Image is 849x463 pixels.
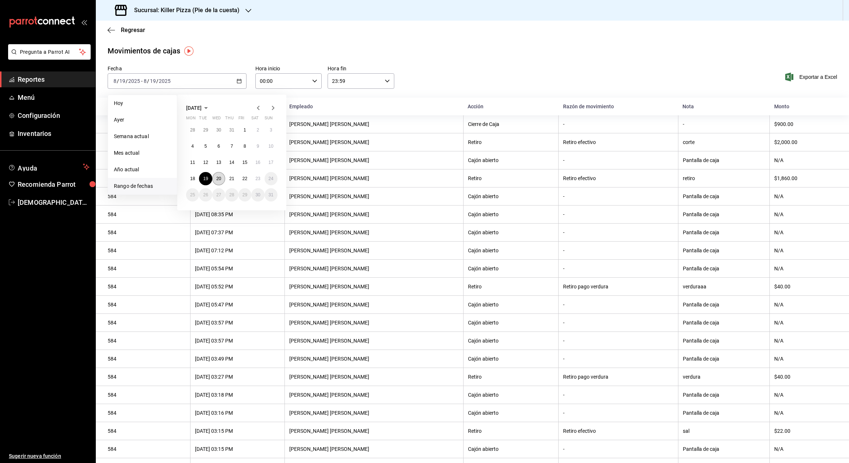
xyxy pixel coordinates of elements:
[269,192,273,197] abbr: August 31, 2025
[212,172,225,185] button: August 20, 2025
[774,428,837,434] div: $22.00
[289,428,459,434] div: [PERSON_NAME] [PERSON_NAME]
[147,78,149,84] span: /
[683,175,765,181] div: retiro
[195,338,280,344] div: [DATE] 03:57 PM
[468,374,554,380] div: Retiro
[141,78,143,84] span: -
[203,176,208,181] abbr: August 19, 2025
[563,266,673,271] div: -
[191,144,194,149] abbr: August 4, 2025
[203,160,208,165] abbr: August 12, 2025
[289,284,459,290] div: [PERSON_NAME] [PERSON_NAME]
[774,121,837,127] div: $900.00
[212,140,225,153] button: August 6, 2025
[186,188,199,201] button: August 25, 2025
[468,211,554,217] div: Cajón abierto
[238,188,251,201] button: August 29, 2025
[9,452,90,460] span: Sugerir nueva función
[108,392,186,398] div: 584
[195,302,280,308] div: [DATE] 05:47 PM
[468,392,554,398] div: Cajón abierto
[774,248,837,253] div: N/A
[683,284,765,290] div: verduraaa
[683,139,765,145] div: corte
[203,127,208,133] abbr: July 29, 2025
[186,123,199,137] button: July 28, 2025
[158,78,171,84] input: ----
[195,374,280,380] div: [DATE] 03:27 PM
[216,127,221,133] abbr: July 30, 2025
[114,166,171,173] span: Año actual
[563,248,673,253] div: -
[683,121,765,127] div: -
[184,46,193,56] img: Tooltip marker
[212,116,221,123] abbr: Wednesday
[114,99,171,107] span: Hoy
[683,157,765,163] div: Pantalla de caja
[255,160,260,165] abbr: August 16, 2025
[328,66,394,71] label: Hora fin
[468,193,554,199] div: Cajón abierto
[195,410,280,416] div: [DATE] 03:16 PM
[468,356,554,362] div: Cajón abierto
[225,140,238,153] button: August 7, 2025
[289,211,459,217] div: [PERSON_NAME] [PERSON_NAME]
[186,104,210,112] button: [DATE]
[563,446,673,452] div: -
[774,356,837,362] div: N/A
[265,156,277,169] button: August 17, 2025
[683,338,765,344] div: Pantalla de caja
[265,140,277,153] button: August 10, 2025
[289,193,459,199] div: [PERSON_NAME] [PERSON_NAME]
[119,78,126,84] input: --
[195,211,280,217] div: [DATE] 08:35 PM
[774,193,837,199] div: N/A
[229,127,234,133] abbr: July 31, 2025
[8,44,91,60] button: Pregunta a Parrot AI
[774,175,837,181] div: $1,860.00
[683,248,765,253] div: Pantalla de caja
[563,374,673,380] div: Retiro pago verdura
[468,320,554,326] div: Cajón abierto
[289,374,459,380] div: [PERSON_NAME] [PERSON_NAME]
[242,160,247,165] abbr: August 15, 2025
[225,172,238,185] button: August 21, 2025
[563,392,673,398] div: -
[143,78,147,84] input: --
[468,175,554,181] div: Retiro
[195,446,280,452] div: [DATE] 03:15 PM
[195,392,280,398] div: [DATE] 03:18 PM
[683,392,765,398] div: Pantalla de caja
[787,73,837,81] span: Exportar a Excel
[108,302,186,308] div: 584
[774,302,837,308] div: N/A
[18,162,80,171] span: Ayuda
[18,111,90,120] span: Configuración
[150,78,156,84] input: --
[289,446,459,452] div: [PERSON_NAME] [PERSON_NAME]
[563,428,673,434] div: Retiro efectivo
[96,98,190,115] th: Corte de caja
[216,160,221,165] abbr: August 13, 2025
[683,211,765,217] div: Pantalla de caja
[128,78,140,84] input: ----
[114,149,171,157] span: Mes actual
[186,105,202,111] span: [DATE]
[269,160,273,165] abbr: August 17, 2025
[770,98,849,115] th: Monto
[242,176,247,181] abbr: August 22, 2025
[289,302,459,308] div: [PERSON_NAME] [PERSON_NAME]
[255,176,260,181] abbr: August 23, 2025
[269,176,273,181] abbr: August 24, 2025
[269,144,273,149] abbr: August 10, 2025
[238,123,251,137] button: August 1, 2025
[774,392,837,398] div: N/A
[683,410,765,416] div: Pantalla de caja
[774,320,837,326] div: N/A
[468,139,554,145] div: Retiro
[774,229,837,235] div: N/A
[18,129,90,138] span: Inventarios
[559,98,678,115] th: Razón de movimiento
[114,182,171,190] span: Rango de fechas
